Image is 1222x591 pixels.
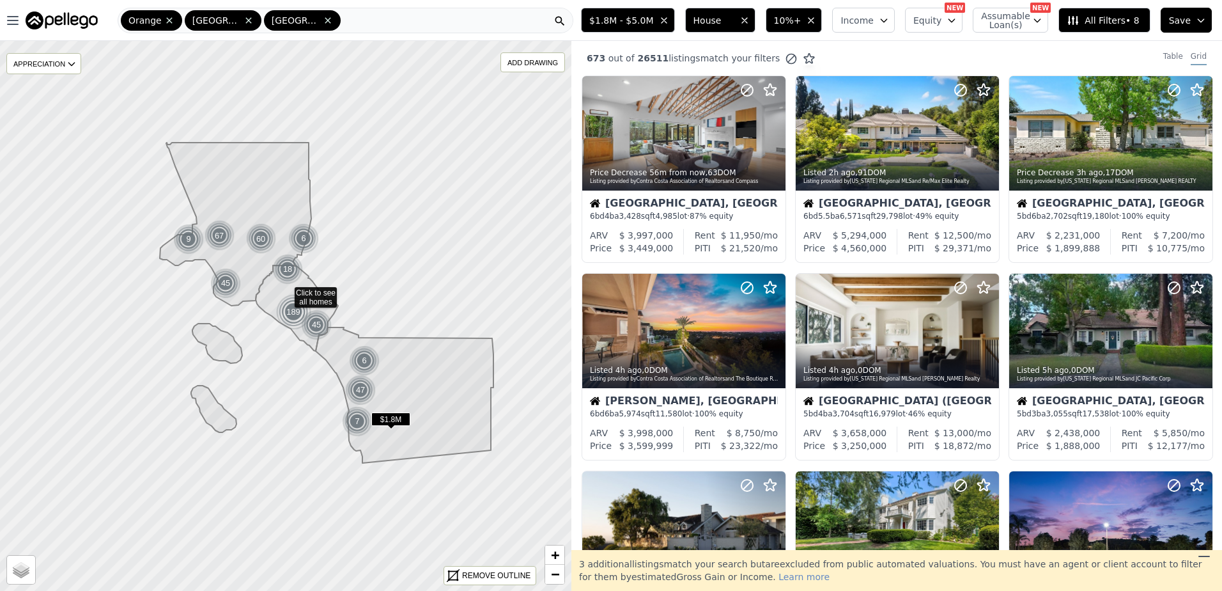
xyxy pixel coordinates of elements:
[795,273,998,461] a: Listed 4h ago,0DOMListing provided by[US_STATE] Regional MLSand [PERSON_NAME] RealtyHouse[GEOGRAP...
[695,439,711,452] div: PITI
[1154,230,1187,240] span: $ 7,200
[833,409,855,418] span: 3,704
[1046,212,1068,221] span: 2,702
[619,230,674,240] span: $ 3,997,000
[1058,8,1150,33] button: All Filters• 8
[833,441,887,451] span: $ 3,250,000
[203,219,236,252] img: g2.png
[590,198,778,211] div: [GEOGRAPHIC_DATA], [GEOGRAPHIC_DATA]
[571,52,816,65] div: out of listings
[1122,242,1138,255] div: PITI
[1042,366,1069,375] time: 2025-09-17 16:50
[203,219,236,252] div: 67
[803,439,825,452] div: Price
[1009,273,1212,461] a: Listed 5h ago,0DOMListing provided by[US_STATE] Regional MLSand JC Pacific CorpHouse[GEOGRAPHIC_D...
[803,198,991,211] div: [GEOGRAPHIC_DATA], [GEOGRAPHIC_DATA]
[619,428,674,438] span: $ 3,998,000
[803,396,991,409] div: [GEOGRAPHIC_DATA] ([GEOGRAPHIC_DATA][PERSON_NAME])
[774,14,801,27] span: 10%+
[700,52,780,65] span: match your filters
[619,441,674,451] span: $ 3,599,999
[655,409,682,418] span: 11,580
[695,242,711,255] div: PITI
[615,366,642,375] time: 2025-09-17 18:13
[288,223,319,254] div: 6
[590,439,612,452] div: Price
[832,8,895,33] button: Income
[1017,396,1205,409] div: [GEOGRAPHIC_DATA], [GEOGRAPHIC_DATA]
[551,547,559,563] span: +
[1082,409,1109,418] span: 17,538
[462,570,530,581] div: REMOVE OUTLINE
[587,53,605,63] span: 673
[275,294,313,330] img: g4.png
[695,229,715,242] div: Rent
[301,310,332,340] img: g1.png
[1017,168,1206,178] div: Price Decrease , 17 DOM
[582,273,785,461] a: Listed 4h ago,0DOMListing provided byContra Costa Association of Realtorsand The Boutique Real Es...
[908,439,924,452] div: PITI
[833,230,887,240] span: $ 5,294,000
[590,229,608,242] div: ARV
[1009,75,1212,263] a: Price Decrease 3h ago,17DOMListing provided by[US_STATE] Regional MLSand [PERSON_NAME] REALTYHous...
[1017,242,1039,255] div: Price
[711,242,778,255] div: /mo
[655,212,677,221] span: 4,985
[590,178,779,185] div: Listing provided by Contra Costa Association of Realtors and Compass
[1122,439,1138,452] div: PITI
[1154,428,1187,438] span: $ 5,850
[1046,243,1101,253] span: $ 1,899,888
[829,366,855,375] time: 2025-09-17 17:55
[1030,3,1051,13] div: NEW
[1122,229,1142,242] div: Rent
[945,3,965,13] div: NEW
[924,242,991,255] div: /mo
[6,53,81,74] div: APPRECIATION
[934,230,974,240] span: $ 12,500
[245,223,278,255] img: g2.png
[501,53,564,72] div: ADD DRAWING
[1017,211,1205,221] div: 5 bd 6 ba sqft lot · 100% equity
[913,14,941,27] span: Equity
[803,409,991,419] div: 5 bd 4 ba sqft lot · 46% equity
[908,229,929,242] div: Rent
[981,12,1022,29] span: Assumable Loan(s)
[711,439,778,452] div: /mo
[803,396,814,406] img: House
[869,409,895,418] span: 16,979
[1046,409,1068,418] span: 3,055
[721,243,761,253] span: $ 21,520
[371,413,410,426] span: $1.8M
[581,8,674,33] button: $1.8M - $5.0M
[1017,365,1206,375] div: Listed , 0 DOM
[1017,178,1206,185] div: Listing provided by [US_STATE] Regional MLS and [PERSON_NAME] REALTY
[272,254,303,285] div: 18
[1017,229,1035,242] div: ARV
[803,229,821,242] div: ARV
[210,268,242,299] img: g1.png
[803,211,991,221] div: 6 bd 5.5 ba sqft lot · 49% equity
[803,365,993,375] div: Listed , 0 DOM
[803,178,993,185] div: Listing provided by [US_STATE] Regional MLS and Re/Max Elite Realty
[908,427,929,439] div: Rent
[1142,427,1205,439] div: /mo
[345,375,376,406] img: g1.png
[590,242,612,255] div: Price
[721,441,761,451] span: $ 23,322
[1148,243,1187,253] span: $ 10,775
[590,409,778,419] div: 6 bd 6 ba sqft lot · 100% equity
[685,8,755,33] button: House
[727,428,761,438] span: $ 8,750
[973,8,1048,33] button: Assumable Loan(s)
[275,294,312,330] div: 189
[1017,396,1027,406] img: House
[924,439,991,452] div: /mo
[929,427,991,439] div: /mo
[1169,14,1191,27] span: Save
[590,427,608,439] div: ARV
[1017,427,1035,439] div: ARV
[1122,427,1142,439] div: Rent
[589,14,653,27] span: $1.8M - $5.0M
[1067,14,1139,27] span: All Filters • 8
[934,428,974,438] span: $ 13,000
